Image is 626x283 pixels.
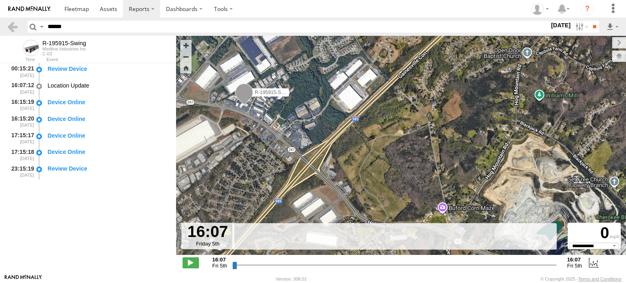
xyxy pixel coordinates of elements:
div: 17:15:17 [DATE] [7,131,35,146]
button: Zoom out [180,51,192,62]
div: 16:07:12 [DATE] [7,81,35,96]
div: Review Device [48,165,168,172]
strong: 16:07 [212,257,227,263]
label: Search Query [38,21,45,33]
div: 17:15:18 [DATE] [7,147,35,162]
span: R-195915-Swing [255,89,291,95]
div: Version: 308.01 [276,276,307,281]
div: Time [7,58,35,62]
label: Export results as... [606,21,619,33]
div: 16:15:20 [DATE] [7,114,35,129]
div: Idaliz Kaminski [528,3,552,15]
div: Medline Industries Inc [42,46,86,51]
div: Event [46,58,176,62]
strong: 16:07 [567,257,582,263]
a: Back to previous Page [7,21,18,33]
div: Device Online [48,132,168,139]
i: ? [581,2,594,15]
a: Terms and Conditions [578,276,622,281]
label: Play/Stop [183,257,199,268]
div: 23:15:19 [DATE] [7,164,35,179]
span: Fri 5th Sep 2025 [567,263,582,269]
label: Search Filter Options [572,21,590,33]
div: Device Online [48,115,168,123]
a: Visit our Website [4,275,42,283]
div: © Copyright 2025 - [540,276,622,281]
img: rand-logo.svg [8,6,51,12]
div: Review Device [48,65,168,72]
div: 00:15:21 [DATE] [7,64,35,79]
div: C-03 [42,51,86,56]
span: Fri 5th Sep 2025 [212,263,227,269]
div: Location Update [48,82,168,89]
div: Device Online [48,99,168,106]
div: 0 [569,224,619,243]
div: Device Online [48,148,168,156]
div: R-195915-Swing - View Asset History [42,40,86,46]
button: Zoom in [180,40,192,51]
div: 16:15:19 [DATE] [7,97,35,112]
button: Zoom Home [180,62,192,73]
label: [DATE] [549,21,572,30]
